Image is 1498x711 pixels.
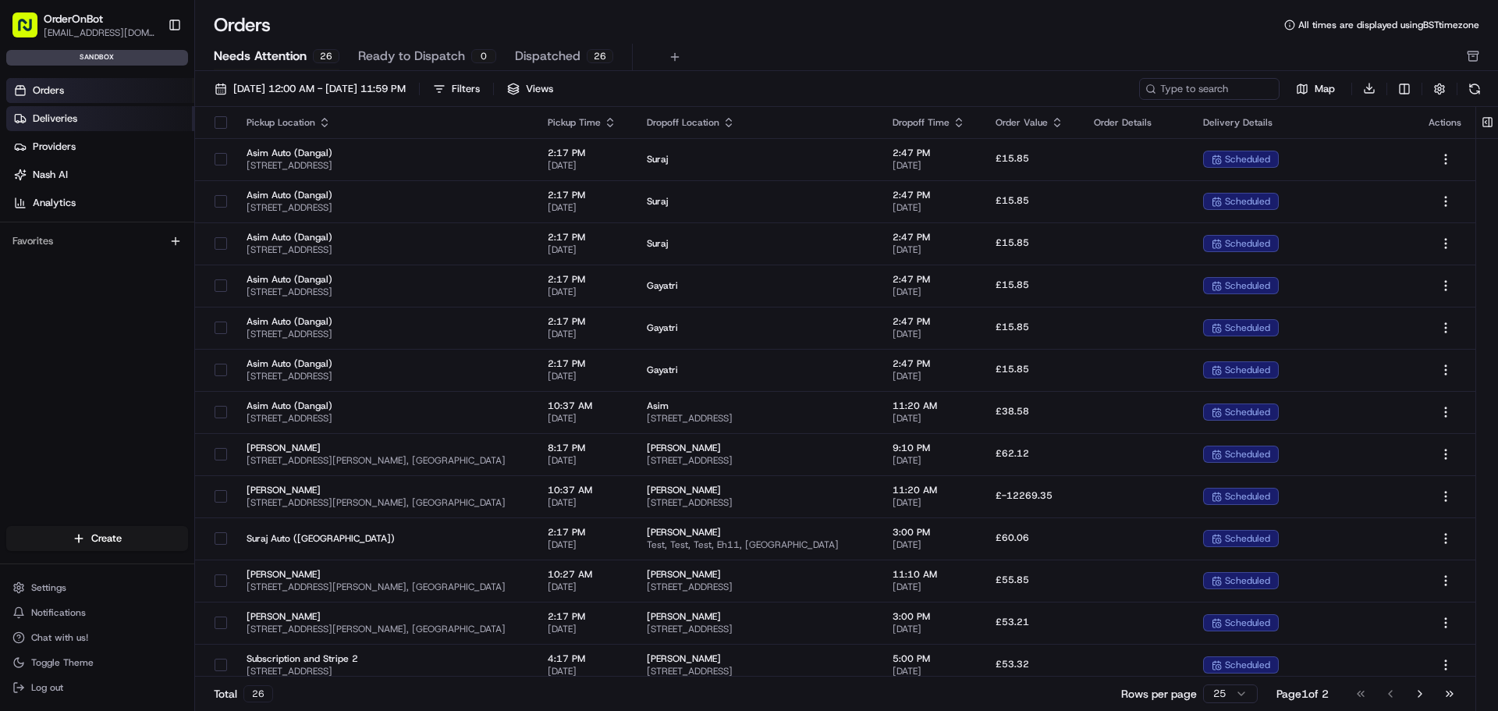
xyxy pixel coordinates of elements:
[33,112,77,126] span: Deliveries
[1225,574,1270,587] span: scheduled
[247,286,523,298] span: [STREET_ADDRESS]
[893,315,971,328] span: 2:47 PM
[208,78,413,100] button: [DATE] 12:00 AM - [DATE] 11:59 PM
[647,400,867,412] span: Asim
[247,532,523,545] span: Suraj Auto ([GEOGRAPHIC_DATA])
[996,405,1029,418] span: £38.58
[893,610,971,623] span: 3:00 PM
[243,685,273,702] div: 26
[548,412,622,425] span: [DATE]
[893,652,971,665] span: 5:00 PM
[214,685,273,702] div: Total
[6,190,194,215] a: Analytics
[1225,406,1270,418] span: scheduled
[893,328,971,340] span: [DATE]
[6,577,188,599] button: Settings
[44,27,155,39] button: [EMAIL_ADDRESS][DOMAIN_NAME]
[647,496,867,509] span: [STREET_ADDRESS]
[893,147,971,159] span: 2:47 PM
[155,265,189,276] span: Pylon
[647,539,867,551] span: Test, Test, Test, Eh11, [GEOGRAPHIC_DATA]
[893,412,971,425] span: [DATE]
[1225,237,1270,250] span: scheduled
[247,189,523,201] span: Asim Auto (Dangal)
[471,49,496,63] div: 0
[16,62,284,87] p: Welcome 👋
[893,159,971,172] span: [DATE]
[1225,322,1270,334] span: scheduled
[996,279,1029,291] span: £15.85
[893,244,971,256] span: [DATE]
[426,78,487,100] button: Filters
[996,363,1029,375] span: £15.85
[647,454,867,467] span: [STREET_ADDRESS]
[647,526,867,539] span: [PERSON_NAME]
[358,47,465,66] span: Ready to Dispatch
[6,50,188,66] div: sandbox
[548,442,622,454] span: 8:17 PM
[247,231,523,244] span: Asim Auto (Dangal)
[1225,532,1270,545] span: scheduled
[132,228,144,240] div: 💻
[893,484,971,496] span: 11:20 AM
[548,244,622,256] span: [DATE]
[247,484,523,496] span: [PERSON_NAME]
[247,496,523,509] span: [STREET_ADDRESS][PERSON_NAME], [GEOGRAPHIC_DATA]
[6,6,162,44] button: OrderOnBot[EMAIL_ADDRESS][DOMAIN_NAME]
[996,321,1029,333] span: £15.85
[33,168,68,182] span: Nash AI
[548,496,622,509] span: [DATE]
[1225,364,1270,376] span: scheduled
[893,201,971,214] span: [DATE]
[996,194,1029,207] span: £15.85
[1298,19,1479,31] span: All times are displayed using BST timezone
[893,623,971,635] span: [DATE]
[548,328,622,340] span: [DATE]
[893,496,971,509] span: [DATE]
[548,484,622,496] span: 10:37 AM
[893,370,971,382] span: [DATE]
[247,454,523,467] span: [STREET_ADDRESS][PERSON_NAME], [GEOGRAPHIC_DATA]
[1464,78,1486,100] button: Refresh
[214,47,307,66] span: Needs Attention
[16,228,28,240] div: 📗
[53,149,256,165] div: Start new chat
[893,526,971,539] span: 3:00 PM
[53,165,197,177] div: We're available if you need us!
[1139,78,1280,100] input: Type to search
[1094,116,1178,129] div: Order Details
[548,568,622,581] span: 10:27 AM
[247,652,523,665] span: Subscription and Stripe 2
[500,78,560,100] button: Views
[996,489,1053,502] span: £-12269.35
[893,357,971,370] span: 2:47 PM
[1203,116,1404,129] div: Delivery Details
[247,568,523,581] span: [PERSON_NAME]
[1225,659,1270,671] span: scheduled
[31,631,88,644] span: Chat with us!
[893,454,971,467] span: [DATE]
[548,370,622,382] span: [DATE]
[31,656,94,669] span: Toggle Theme
[647,237,867,250] span: Suraj
[996,658,1029,670] span: £53.32
[548,400,622,412] span: 10:37 AM
[996,531,1029,544] span: £60.06
[996,574,1029,586] span: £55.85
[548,116,622,129] div: Pickup Time
[247,370,523,382] span: [STREET_ADDRESS]
[647,581,867,593] span: [STREET_ADDRESS]
[31,681,63,694] span: Log out
[1276,686,1329,702] div: Page 1 of 2
[996,447,1029,460] span: £62.12
[548,357,622,370] span: 2:17 PM
[247,623,523,635] span: [STREET_ADDRESS][PERSON_NAME], [GEOGRAPHIC_DATA]
[247,147,523,159] span: Asim Auto (Dangal)
[247,328,523,340] span: [STREET_ADDRESS]
[265,154,284,172] button: Start new chat
[33,196,76,210] span: Analytics
[31,606,86,619] span: Notifications
[893,286,971,298] span: [DATE]
[6,229,188,254] div: Favorites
